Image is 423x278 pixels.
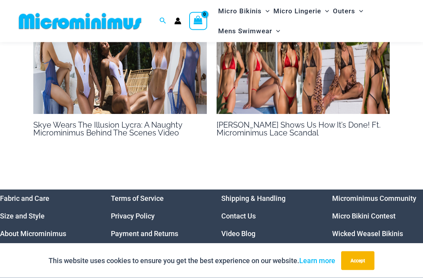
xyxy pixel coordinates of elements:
[218,1,262,21] span: Micro Bikinis
[333,1,355,21] span: Outers
[16,13,145,30] img: MM SHOP LOGO FLAT
[332,195,416,203] a: Microminimus Community
[321,1,329,21] span: Menu Toggle
[221,190,313,243] nav: Menu
[216,21,282,41] a: Mens SwimwearMenu ToggleMenu Toggle
[159,16,166,26] a: Search icon link
[174,18,181,25] a: Account icon link
[273,1,321,21] span: Micro Lingerie
[221,230,255,238] a: Video Blog
[271,1,331,21] a: Micro LingerieMenu ToggleMenu Toggle
[33,17,207,114] img: SKYE 2000 x 700 Thumbnail
[111,195,164,203] a: Terms of Service
[218,21,272,41] span: Mens Swimwear
[332,230,403,238] a: Wicked Weasel Bikinis
[217,121,381,138] a: [PERSON_NAME] Shows Us How It’s Done! Ft. Microminimus Lace Scandal
[331,1,365,21] a: OutersMenu ToggleMenu Toggle
[216,1,271,21] a: Micro BikinisMenu ToggleMenu Toggle
[111,190,202,243] nav: Menu
[341,251,374,270] button: Accept
[272,21,280,41] span: Menu Toggle
[221,212,256,220] a: Contact Us
[332,212,396,220] a: Micro Bikini Contest
[299,256,335,265] a: Learn more
[217,17,390,114] img: TAYLA 2000 x 700 Thumbnail
[111,230,178,238] a: Payment and Returns
[221,190,313,243] aside: Footer Widget 3
[355,1,363,21] span: Menu Toggle
[111,190,202,243] aside: Footer Widget 2
[262,1,269,21] span: Menu Toggle
[111,212,155,220] a: Privacy Policy
[49,255,335,267] p: This website uses cookies to ensure you get the best experience on our website.
[33,121,182,138] a: Skye Wears The Illusion Lycra: A Naughty Microminimus Behind The Scenes Video
[189,12,207,30] a: View Shopping Cart, empty
[221,195,286,203] a: Shipping & Handling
